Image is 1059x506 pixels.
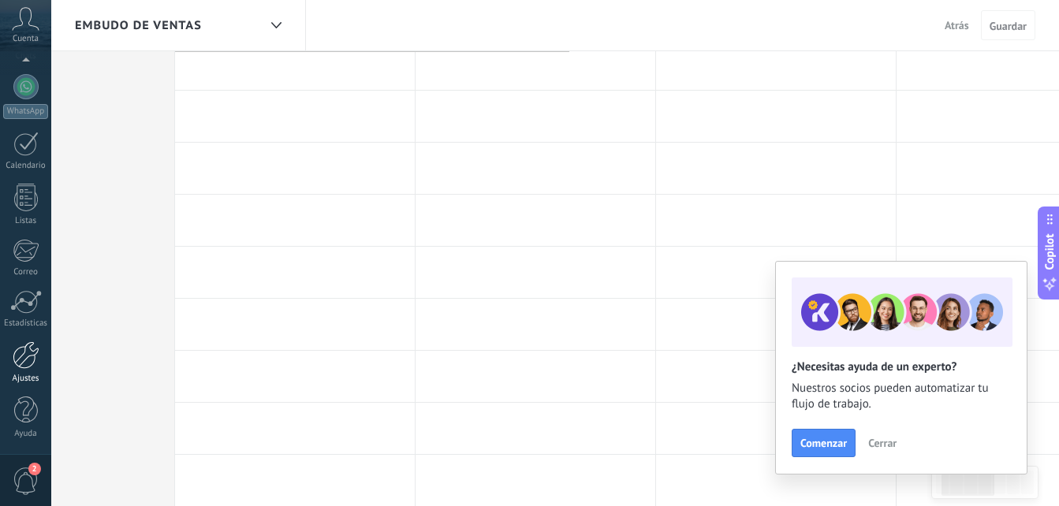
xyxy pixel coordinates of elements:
button: Comenzar [792,429,856,457]
button: Guardar [981,10,1035,40]
div: Embudo de ventas [263,10,289,41]
div: Correo [3,267,49,277]
span: Cuenta [13,34,39,44]
span: Comenzar [800,437,847,448]
button: Cerrar [861,431,904,455]
button: Atrás [938,13,975,37]
div: Estadísticas [3,318,49,329]
div: Ayuda [3,429,49,439]
span: Copilot [1042,234,1057,270]
h2: ¿Necesitas ayuda de un experto? [792,359,1011,374]
div: Calendario [3,161,49,171]
span: 2 [28,463,41,475]
span: Cerrar [868,437,897,448]
span: Nuestros socios pueden automatizar tu flujo de trabajo. [792,381,1011,412]
div: Listas [3,216,49,226]
span: Embudo de ventas [75,18,202,33]
div: WhatsApp [3,104,48,119]
span: Atrás [945,18,969,32]
div: Ajustes [3,374,49,384]
span: Guardar [990,20,1027,32]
